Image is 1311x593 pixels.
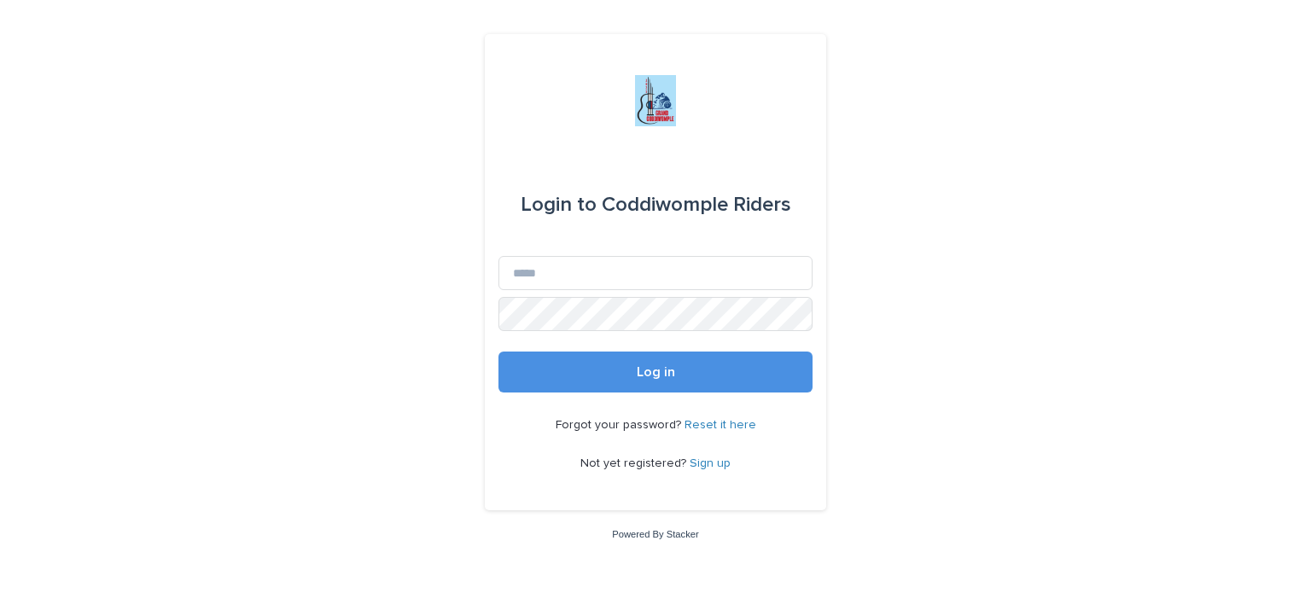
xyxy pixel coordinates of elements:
[690,457,731,469] a: Sign up
[521,195,597,215] span: Login to
[556,419,685,431] span: Forgot your password?
[521,181,791,229] div: Coddiwomple Riders
[635,75,676,126] img: jxsLJbdS1eYBI7rVAS4p
[685,419,756,431] a: Reset it here
[580,457,690,469] span: Not yet registered?
[637,365,675,379] span: Log in
[612,529,698,539] a: Powered By Stacker
[498,352,813,392] button: Log in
